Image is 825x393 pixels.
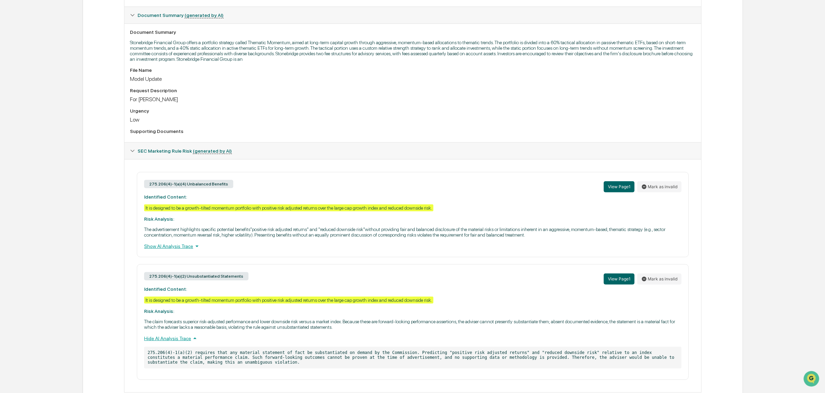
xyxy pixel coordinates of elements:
[144,242,682,250] div: Show AI Analysis Trace
[144,347,682,368] p: 275.206(4)-1(a)(2) requires that any material statement of fact be substantiated on demand by the...
[69,117,84,122] span: Pylon
[57,87,86,94] span: Attestations
[144,335,682,342] div: Hide AI Analysis Trace
[7,88,12,93] div: 🖐️
[130,67,696,73] div: File Name
[124,23,701,142] div: Document Summary (generated by AI)
[138,12,224,18] span: Document Summary
[7,53,19,65] img: 1746055101610-c473b297-6a78-478c-a979-82029cc54cd1
[130,128,696,134] div: Supporting Documents
[144,286,187,292] strong: Identified Content:
[144,297,433,304] div: It is designed to be a growth-tilted momentum portfolio with positive risk adjusted returns over ...
[144,180,233,188] div: 275.206(4)-1(a)(4) Unbalanced Benefits
[637,181,682,192] button: Mark as invalid
[604,181,635,192] button: View Page1
[637,274,682,285] button: Mark as invalid
[185,12,224,18] u: (generated by AI)
[144,216,174,222] strong: Risk Analysis:
[124,143,701,159] div: SEC Marketing Rule Risk (generated by AI)
[138,148,232,154] span: SEC Marketing Rule Risk
[50,88,56,93] div: 🗄️
[24,53,113,60] div: Start new chat
[144,319,682,330] p: The claim forecasts superior risk-adjusted performance and lower downside risk versus a market in...
[130,96,696,103] div: For [PERSON_NAME]
[144,308,174,314] strong: Risk Analysis:
[130,40,696,62] p: Stonebridge Financial Group offers a portfolio strategy called Thematic Momentum, aimed at long-t...
[124,7,701,23] div: Document Summary (generated by AI)
[144,272,249,280] div: 275.206(4)-1(a)(2) Unsubstantiated Statements
[130,116,696,123] div: Low
[144,227,682,238] p: The advertisement highlights specific potential benefits"positive risk adjusted returns" and "red...
[118,55,126,63] button: Start new chat
[124,159,701,392] div: Document Summary (generated by AI)
[7,15,126,26] p: How can we help?
[130,88,696,93] div: Request Description
[24,60,87,65] div: We're available if you need us!
[144,204,433,211] div: It is designed to be a growth-tilted momentum portfolio with positive risk adjusted returns over ...
[47,84,88,97] a: 🗄️Attestations
[803,370,822,389] iframe: Open customer support
[4,84,47,97] a: 🖐️Preclearance
[130,29,696,35] div: Document Summary
[7,101,12,106] div: 🔎
[14,87,45,94] span: Preclearance
[49,117,84,122] a: Powered byPylon
[130,108,696,114] div: Urgency
[144,194,187,200] strong: Identified Content:
[130,76,696,82] div: Model Update
[193,148,232,154] u: (generated by AI)
[4,97,46,110] a: 🔎Data Lookup
[604,274,635,285] button: View Page1
[14,100,44,107] span: Data Lookup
